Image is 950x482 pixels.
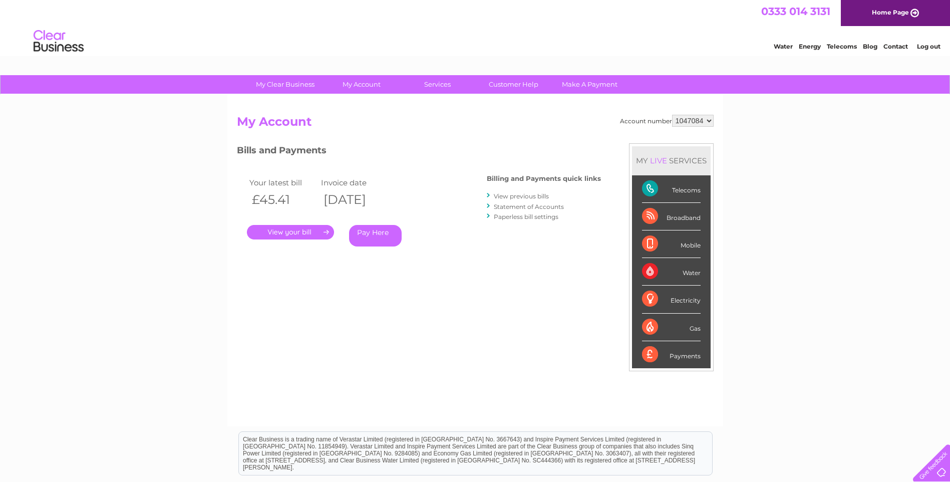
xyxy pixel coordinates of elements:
[494,203,564,210] a: Statement of Accounts
[774,43,793,50] a: Water
[247,176,319,189] td: Your latest bill
[642,203,701,230] div: Broadband
[799,43,821,50] a: Energy
[917,43,940,50] a: Log out
[33,26,84,57] img: logo.png
[319,176,391,189] td: Invoice date
[642,341,701,368] div: Payments
[494,192,549,200] a: View previous bills
[239,6,712,49] div: Clear Business is a trading name of Verastar Limited (registered in [GEOGRAPHIC_DATA] No. 3667643...
[247,189,319,210] th: £45.41
[827,43,857,50] a: Telecoms
[642,286,701,313] div: Electricity
[237,115,714,134] h2: My Account
[487,175,601,182] h4: Billing and Payments quick links
[349,225,402,247] a: Pay Here
[863,43,877,50] a: Blog
[494,213,558,220] a: Paperless bill settings
[648,156,669,165] div: LIVE
[883,43,908,50] a: Contact
[472,75,555,94] a: Customer Help
[761,5,830,18] a: 0333 014 3131
[642,314,701,341] div: Gas
[396,75,479,94] a: Services
[642,230,701,258] div: Mobile
[319,189,391,210] th: [DATE]
[620,115,714,127] div: Account number
[642,258,701,286] div: Water
[642,175,701,203] div: Telecoms
[244,75,327,94] a: My Clear Business
[247,225,334,239] a: .
[632,146,711,175] div: MY SERVICES
[548,75,631,94] a: Make A Payment
[320,75,403,94] a: My Account
[237,143,601,161] h3: Bills and Payments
